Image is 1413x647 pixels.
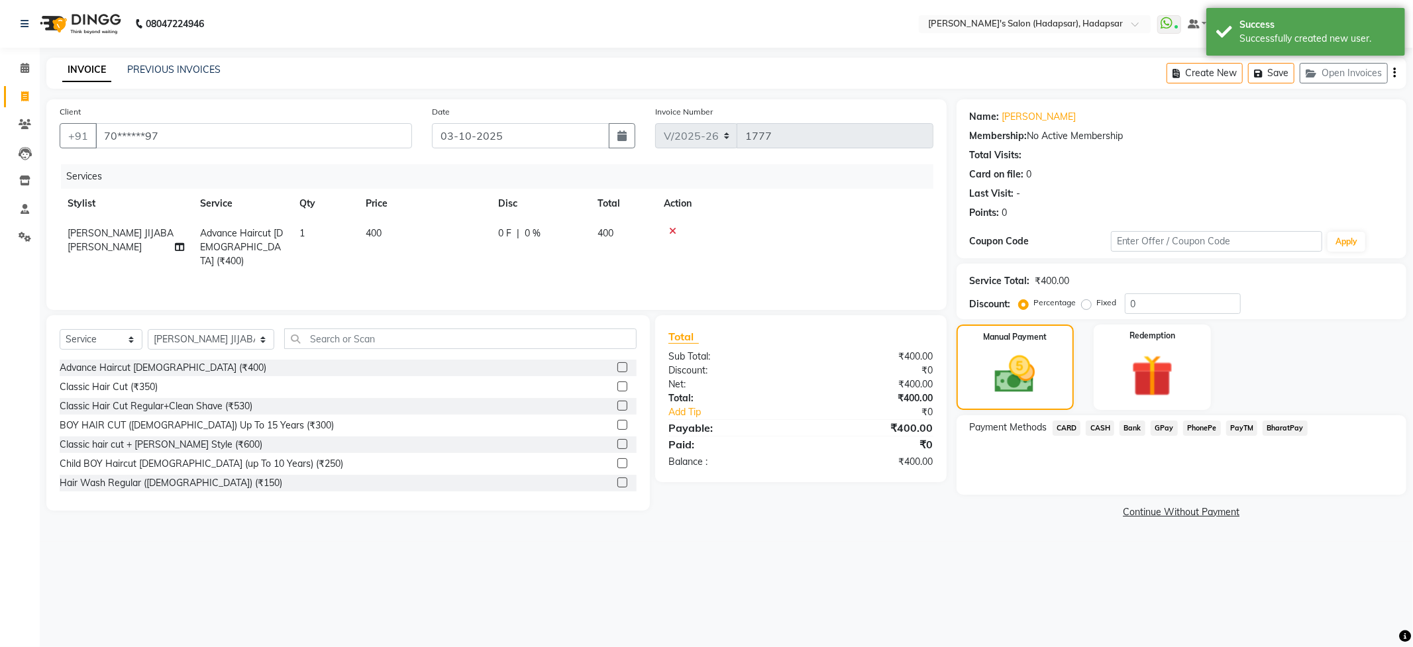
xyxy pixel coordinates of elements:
[1239,32,1395,46] div: Successfully created new user.
[498,226,511,240] span: 0 F
[68,227,174,253] span: [PERSON_NAME] JIJABA [PERSON_NAME]
[1151,421,1178,436] span: GPay
[1248,63,1294,83] button: Save
[658,455,801,469] div: Balance :
[970,421,1047,434] span: Payment Methods
[1239,18,1395,32] div: Success
[970,129,1027,143] div: Membership:
[970,297,1011,311] div: Discount:
[658,364,801,377] div: Discount:
[825,405,943,419] div: ₹0
[658,377,801,391] div: Net:
[970,274,1030,288] div: Service Total:
[801,420,943,436] div: ₹400.00
[959,505,1404,519] a: Continue Without Payment
[970,206,1000,220] div: Points:
[1035,274,1070,288] div: ₹400.00
[1118,350,1186,402] img: _gift.svg
[60,106,81,118] label: Client
[801,455,943,469] div: ₹400.00
[60,380,158,394] div: Classic Hair Cut (₹350)
[590,189,656,219] th: Total
[525,226,541,240] span: 0 %
[983,331,1047,343] label: Manual Payment
[801,377,943,391] div: ₹400.00
[61,164,943,189] div: Services
[1167,63,1243,83] button: Create New
[1183,421,1221,436] span: PhonePe
[60,123,97,148] button: +91
[1263,421,1308,436] span: BharatPay
[658,436,801,452] div: Paid:
[1226,421,1258,436] span: PayTM
[801,436,943,452] div: ₹0
[432,106,450,118] label: Date
[366,227,382,239] span: 400
[1002,206,1008,220] div: 0
[970,129,1393,143] div: No Active Membership
[60,399,252,413] div: Classic Hair Cut Regular+Clean Shave (₹530)
[801,391,943,405] div: ₹400.00
[127,64,221,75] a: PREVIOUS INVOICES
[60,361,266,375] div: Advance Haircut [DEMOGRAPHIC_DATA] (₹400)
[490,189,590,219] th: Disc
[1120,421,1145,436] span: Bank
[598,227,613,239] span: 400
[658,350,801,364] div: Sub Total:
[1129,330,1175,342] label: Redemption
[1027,168,1032,181] div: 0
[655,106,713,118] label: Invoice Number
[658,405,825,419] a: Add Tip
[970,168,1024,181] div: Card on file:
[358,189,490,219] th: Price
[970,148,1022,162] div: Total Visits:
[60,419,334,432] div: BOY HAIR CUT ([DEMOGRAPHIC_DATA]) Up To 15 Years (₹300)
[1086,421,1114,436] span: CASH
[1002,110,1076,124] a: [PERSON_NAME]
[658,391,801,405] div: Total:
[200,227,283,267] span: Advance Haircut [DEMOGRAPHIC_DATA] (₹400)
[34,5,125,42] img: logo
[656,189,933,219] th: Action
[1111,231,1323,252] input: Enter Offer / Coupon Code
[1300,63,1388,83] button: Open Invoices
[60,457,343,471] div: Child BOY Haircut [DEMOGRAPHIC_DATA] (up To 10 Years) (₹250)
[970,234,1111,248] div: Coupon Code
[299,227,305,239] span: 1
[60,189,192,219] th: Stylist
[1053,421,1081,436] span: CARD
[1328,232,1365,252] button: Apply
[1017,187,1021,201] div: -
[801,364,943,377] div: ₹0
[970,110,1000,124] div: Name:
[192,189,291,219] th: Service
[62,58,111,82] a: INVOICE
[1097,297,1117,309] label: Fixed
[658,420,801,436] div: Payable:
[801,350,943,364] div: ₹400.00
[982,351,1048,398] img: _cash.svg
[668,330,699,344] span: Total
[60,476,282,490] div: Hair Wash Regular ([DEMOGRAPHIC_DATA]) (₹150)
[291,189,358,219] th: Qty
[970,187,1014,201] div: Last Visit:
[1034,297,1076,309] label: Percentage
[95,123,412,148] input: Search by Name/Mobile/Email/Code
[284,328,636,349] input: Search or Scan
[146,5,204,42] b: 08047224946
[60,438,262,452] div: Classic hair cut + [PERSON_NAME] Style (₹600)
[517,226,519,240] span: |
